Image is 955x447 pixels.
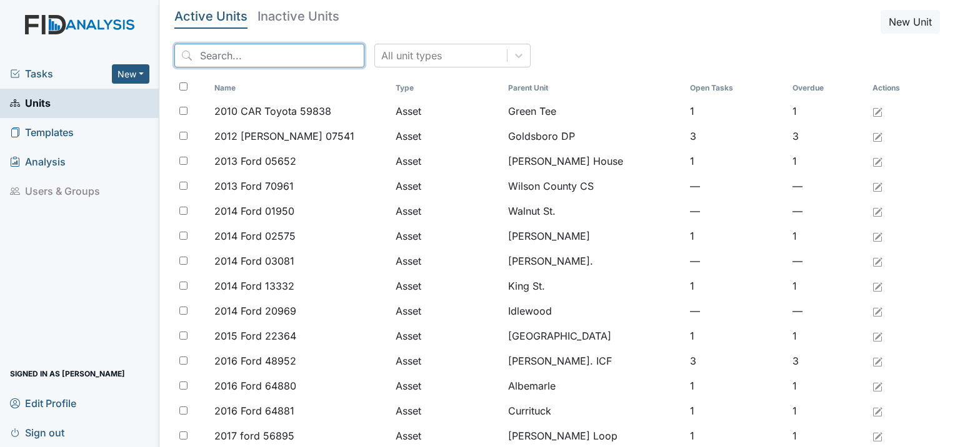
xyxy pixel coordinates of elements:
span: Templates [10,123,74,142]
td: 1 [685,398,788,423]
td: 1 [787,373,867,398]
th: Actions [867,77,930,99]
td: Goldsboro DP [503,124,684,149]
td: Asset [391,149,503,174]
h5: Inactive Units [257,10,339,22]
td: 1 [787,223,867,248]
th: Toggle SortBy [787,77,867,99]
th: Toggle SortBy [391,77,503,99]
a: Edit [872,129,882,144]
a: Edit [872,403,882,418]
a: Tasks [10,66,112,81]
a: Edit [872,179,882,194]
td: — [685,248,788,273]
td: Walnut St. [503,199,684,223]
td: 1 [787,273,867,298]
span: 2014 Ford 20969 [214,303,296,318]
td: Asset [391,124,503,149]
a: Edit [872,228,882,243]
button: New [112,64,149,84]
td: 1 [787,99,867,124]
a: Edit [872,154,882,169]
a: Edit [872,303,882,318]
span: 2010 CAR Toyota 59838 [214,104,331,119]
td: Asset [391,199,503,223]
td: Idlewood [503,298,684,323]
th: Toggle SortBy [209,77,391,99]
td: 1 [787,149,867,174]
td: — [787,248,867,273]
td: Asset [391,174,503,199]
td: 3 [685,124,788,149]
span: 2012 [PERSON_NAME] 07541 [214,129,354,144]
a: Edit [872,378,882,393]
td: — [685,199,788,223]
td: [PERSON_NAME]. ICF [503,348,684,373]
td: Asset [391,223,503,248]
td: — [787,298,867,323]
span: Analysis [10,152,66,172]
span: 2013 Ford 70961 [214,179,294,194]
span: 2014 Ford 01950 [214,204,294,219]
td: [PERSON_NAME]. [503,248,684,273]
a: Edit [872,428,882,443]
td: 1 [685,323,788,348]
td: Albemarle [503,373,684,398]
td: [PERSON_NAME] House [503,149,684,174]
td: Currituck [503,398,684,423]
a: Edit [872,204,882,219]
td: Asset [391,323,503,348]
span: 2014 Ford 03081 [214,253,294,268]
td: Green Tee [503,99,684,124]
a: Edit [872,353,882,368]
td: Asset [391,373,503,398]
td: 3 [787,124,867,149]
a: Edit [872,104,882,119]
a: Edit [872,278,882,293]
td: [GEOGRAPHIC_DATA] [503,323,684,348]
td: — [787,174,867,199]
input: Toggle All Rows Selected [179,82,187,91]
span: 2014 Ford 02575 [214,228,296,243]
td: Asset [391,398,503,423]
span: Units [10,94,51,113]
td: 1 [685,223,788,248]
a: Edit [872,253,882,268]
th: Toggle SortBy [503,77,684,99]
span: 2016 Ford 48952 [214,353,296,368]
button: New Unit [881,10,940,34]
a: Edit [872,328,882,343]
td: [PERSON_NAME] [503,223,684,248]
td: 1 [685,273,788,298]
span: 2016 Ford 64881 [214,403,294,418]
td: 1 [787,398,867,423]
span: Edit Profile [10,393,76,413]
td: Asset [391,298,503,323]
td: 3 [787,348,867,373]
span: 2014 Ford 13332 [214,278,294,293]
td: Asset [391,99,503,124]
span: 2016 Ford 64880 [214,378,296,393]
td: Asset [391,348,503,373]
td: 3 [685,348,788,373]
td: 1 [685,373,788,398]
span: 2013 Ford 05652 [214,154,296,169]
td: 1 [685,149,788,174]
td: Asset [391,273,503,298]
td: 1 [787,323,867,348]
span: Signed in as [PERSON_NAME] [10,364,125,383]
span: 2017 ford 56895 [214,428,294,443]
td: Asset [391,248,503,273]
span: 2015 Ford 22364 [214,328,296,343]
input: Search... [174,44,364,67]
td: — [787,199,867,223]
td: — [685,174,788,199]
th: Toggle SortBy [685,77,788,99]
td: 1 [685,99,788,124]
div: All unit types [381,48,442,63]
span: Sign out [10,423,64,442]
td: — [685,298,788,323]
h5: Active Units [174,10,247,22]
td: King St. [503,273,684,298]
